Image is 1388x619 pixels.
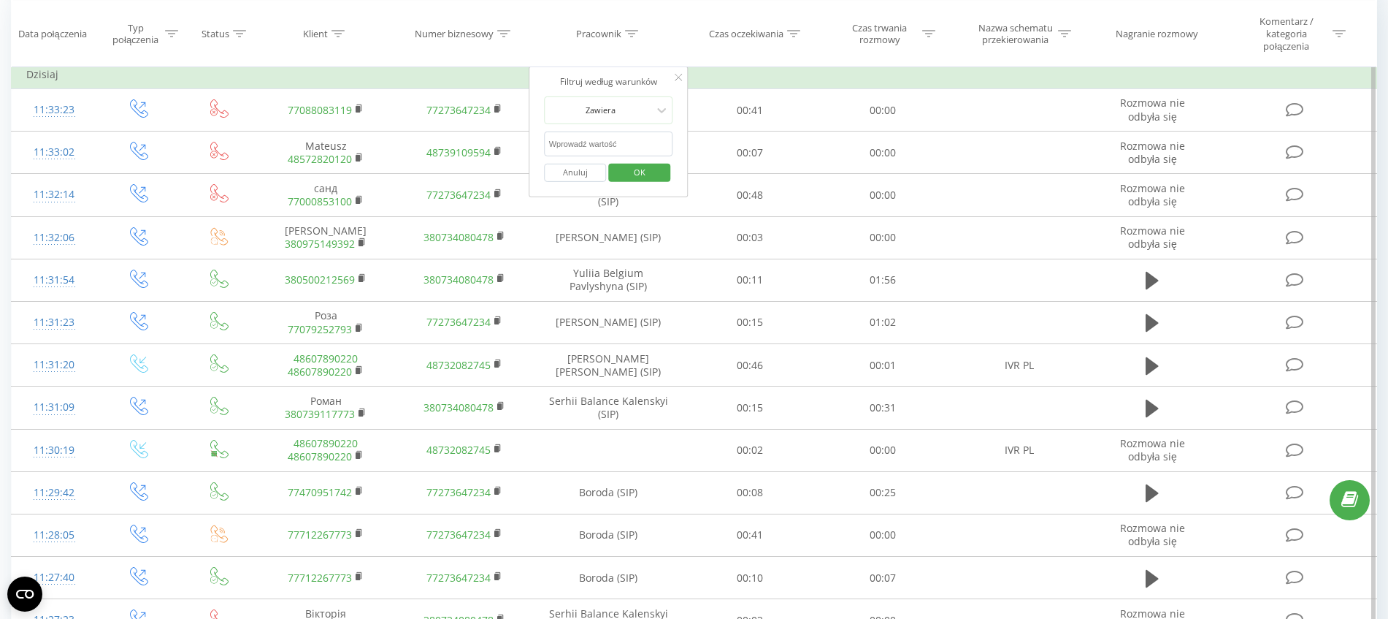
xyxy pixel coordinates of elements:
[26,393,82,422] div: 11:31:09
[26,138,82,167] div: 11:33:02
[423,230,494,244] a: 380734080478
[288,571,352,585] a: 77712267773
[816,429,950,471] td: 00:00
[534,344,683,387] td: [PERSON_NAME] [PERSON_NAME] (SIP)
[288,449,352,463] a: 48607890220
[1120,521,1185,548] span: Rozmowa nie odbyła się
[683,174,817,216] td: 00:48
[1120,224,1185,251] span: Rozmowa nie odbyła się
[1120,436,1185,463] span: Rozmowa nie odbyła się
[426,145,491,159] a: 48739109594
[26,308,82,337] div: 11:31:23
[816,216,950,259] td: 00:00
[816,301,950,343] td: 01:02
[1116,28,1198,40] div: Nagranie rozmowy
[683,344,817,387] td: 00:46
[545,164,607,182] button: Anuluj
[288,365,352,379] a: 48607890220
[683,259,817,301] td: 00:11
[256,132,395,174] td: Mateusz
[709,28,783,40] div: Czas oczekiwania
[816,344,950,387] td: 00:01
[816,259,950,301] td: 01:56
[619,161,660,183] span: OK
[816,557,950,599] td: 00:07
[288,485,352,499] a: 77470951742
[26,351,82,379] div: 11:31:20
[534,387,683,429] td: Serhii Balance Kalenskyi (SIP)
[1243,15,1329,53] div: Komentarz / kategoria połączenia
[303,28,328,40] div: Klient
[256,387,395,429] td: Роман
[1120,96,1185,123] span: Rozmowa nie odbyła się
[1120,181,1185,208] span: Rozmowa nie odbyła się
[423,400,494,414] a: 380734080478
[288,103,352,117] a: 77088083119
[1120,139,1185,166] span: Rozmowa nie odbyła się
[683,132,817,174] td: 00:07
[426,528,491,542] a: 77273647234
[12,60,1377,89] td: Dzisiaj
[816,89,950,132] td: 00:00
[683,216,817,259] td: 00:03
[840,21,919,46] div: Czas trwania rozmowy
[26,521,82,550] div: 11:28:05
[534,471,683,514] td: Boroda (SIP)
[534,557,683,599] td: Boroda (SIP)
[534,514,683,556] td: Boroda (SIP)
[426,571,491,585] a: 77273647234
[110,21,161,46] div: Typ połączenia
[288,194,352,208] a: 77000853100
[534,259,683,301] td: Yuliia Belgium Pavlyshyna (SIP)
[256,174,395,216] td: санд
[18,28,87,40] div: Data połączenia
[683,89,817,132] td: 00:41
[683,471,817,514] td: 00:08
[683,387,817,429] td: 00:15
[545,75,673,89] div: Filtruj według warunków
[426,103,491,117] a: 77273647234
[534,216,683,259] td: [PERSON_NAME] (SIP)
[26,436,82,465] div: 11:30:19
[294,352,358,365] a: 48607890220
[534,301,683,343] td: [PERSON_NAME] (SIP)
[426,315,491,329] a: 77273647234
[683,301,817,343] td: 00:15
[26,479,82,507] div: 11:29:42
[816,471,950,514] td: 00:25
[816,132,950,174] td: 00:00
[426,443,491,457] a: 48732082745
[950,344,1089,387] td: IVR PL
[7,577,42,612] button: Open CMP widget
[294,436,358,450] a: 48607890220
[423,273,494,286] a: 380734080478
[576,28,621,40] div: Pracownik
[256,301,395,343] td: Роза
[285,237,355,251] a: 380975149392
[816,514,950,556] td: 00:00
[26,266,82,295] div: 11:31:54
[608,164,670,182] button: OK
[256,216,395,259] td: [PERSON_NAME]
[288,528,352,542] a: 77712267773
[683,429,817,471] td: 00:02
[285,273,355,286] a: 380500212569
[683,557,817,599] td: 00:10
[26,181,82,209] div: 11:32:14
[816,387,950,429] td: 00:31
[26,96,82,124] div: 11:33:23
[415,28,494,40] div: Numer biznesowy
[288,322,352,336] a: 77079252793
[26,563,82,592] div: 11:27:40
[285,407,355,421] a: 380739117773
[426,358,491,372] a: 48732082745
[288,152,352,166] a: 48572820120
[426,485,491,499] a: 77273647234
[976,21,1054,46] div: Nazwa schematu przekierowania
[202,28,229,40] div: Status
[683,514,817,556] td: 00:41
[816,174,950,216] td: 00:00
[26,224,82,252] div: 11:32:06
[426,188,491,202] a: 77273647234
[545,132,673,157] input: Wprowadź wartość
